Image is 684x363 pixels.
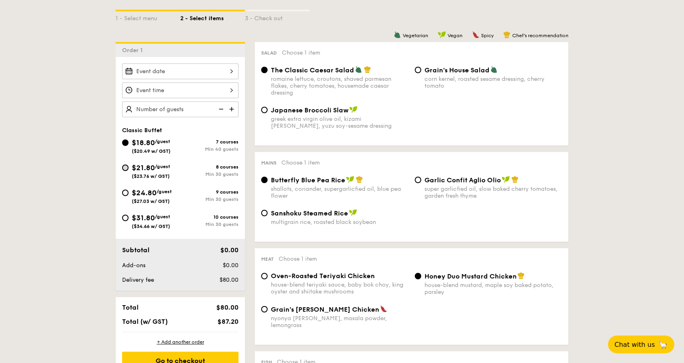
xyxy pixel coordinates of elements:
span: ($23.76 w/ GST) [132,173,170,179]
span: Grain's [PERSON_NAME] Chicken [271,306,379,313]
span: Subtotal [122,246,150,254]
span: $21.80 [132,163,155,172]
span: $0.00 [220,246,239,254]
span: $87.20 [217,318,239,325]
img: icon-chef-hat.a58ddaea.svg [364,66,371,73]
span: Oven-Roasted Teriyaki Chicken [271,272,375,280]
span: Honey Duo Mustard Chicken [424,272,517,280]
img: icon-vegetarian.fe4039eb.svg [394,31,401,38]
div: + Add another order [122,339,239,345]
input: Event time [122,82,239,98]
span: Japanese Broccoli Slaw [271,106,348,114]
span: Choose 1 item [279,255,317,262]
span: Choose 1 item [282,49,320,56]
img: icon-vegetarian.fe4039eb.svg [355,66,362,73]
div: multigrain rice, roasted black soybean [271,219,408,226]
div: house-blend mustard, maple soy baked potato, parsley [424,282,562,295]
input: $31.80/guest($34.66 w/ GST)10 coursesMin 30 guests [122,215,129,221]
img: icon-vegan.f8ff3823.svg [349,209,357,216]
span: Mains [261,160,277,166]
input: $21.80/guest($23.76 w/ GST)8 coursesMin 30 guests [122,165,129,171]
div: 2 - Select items [180,11,245,23]
span: Butterfly Blue Pea Rice [271,176,345,184]
span: Delivery fee [122,276,154,283]
div: corn kernel, roasted sesame dressing, cherry tomato [424,76,562,89]
input: Honey Duo Mustard Chickenhouse-blend mustard, maple soy baked potato, parsley [415,273,421,279]
img: icon-spicy.37a8142b.svg [380,305,387,312]
div: Min 30 guests [180,222,239,227]
input: Japanese Broccoli Slawgreek extra virgin olive oil, kizami [PERSON_NAME], yuzu soy-sesame dressing [261,107,268,113]
input: $18.80/guest($20.49 w/ GST)7 coursesMin 40 guests [122,139,129,146]
input: Event date [122,63,239,79]
span: ($20.49 w/ GST) [132,148,171,154]
input: The Classic Caesar Saladromaine lettuce, croutons, shaved parmesan flakes, cherry tomatoes, house... [261,67,268,73]
span: $24.80 [132,188,156,197]
div: Min 30 guests [180,196,239,202]
img: icon-vegan.f8ff3823.svg [346,176,354,183]
span: Chat with us [614,341,655,348]
span: 🦙 [658,340,668,349]
span: $80.00 [216,304,239,311]
span: Total [122,304,139,311]
span: Spicy [481,33,494,38]
div: Min 40 guests [180,146,239,152]
input: $24.80/guest($27.03 w/ GST)9 coursesMin 30 guests [122,190,129,196]
img: icon-chef-hat.a58ddaea.svg [511,176,519,183]
span: Garlic Confit Aglio Olio [424,176,501,184]
div: 8 courses [180,164,239,170]
div: shallots, coriander, supergarlicfied oil, blue pea flower [271,186,408,199]
span: $18.80 [132,138,155,147]
input: Garlic Confit Aglio Oliosuper garlicfied oil, slow baked cherry tomatoes, garden fresh thyme [415,177,421,183]
div: Min 30 guests [180,171,239,177]
input: Sanshoku Steamed Ricemultigrain rice, roasted black soybean [261,210,268,216]
img: icon-vegetarian.fe4039eb.svg [490,66,498,73]
img: icon-add.58712e84.svg [226,101,239,117]
img: icon-chef-hat.a58ddaea.svg [517,272,525,279]
img: icon-vegan.f8ff3823.svg [438,31,446,38]
div: greek extra virgin olive oil, kizami [PERSON_NAME], yuzu soy-sesame dressing [271,116,408,129]
span: Meat [261,256,274,262]
div: 3 - Check out [245,11,310,23]
div: house-blend teriyaki sauce, baby bok choy, king oyster and shiitake mushrooms [271,281,408,295]
img: icon-reduce.1d2dbef1.svg [214,101,226,117]
span: Order 1 [122,47,146,54]
div: 10 courses [180,214,239,220]
span: /guest [155,164,170,169]
div: super garlicfied oil, slow baked cherry tomatoes, garden fresh thyme [424,186,562,199]
span: Grain's House Salad [424,66,490,74]
span: $0.00 [223,262,239,269]
span: /guest [156,189,172,194]
div: nyonya [PERSON_NAME], masala powder, lemongrass [271,315,408,329]
span: Add-ons [122,262,146,269]
span: Total (w/ GST) [122,318,168,325]
img: icon-vegan.f8ff3823.svg [502,176,510,183]
span: Vegetarian [403,33,428,38]
input: Grain's House Saladcorn kernel, roasted sesame dressing, cherry tomato [415,67,421,73]
span: Choose 1 item [281,159,320,166]
span: $80.00 [220,276,239,283]
input: Number of guests [122,101,239,117]
span: $31.80 [132,213,155,222]
span: The Classic Caesar Salad [271,66,354,74]
span: ($27.03 w/ GST) [132,198,170,204]
span: Vegan [448,33,462,38]
input: Oven-Roasted Teriyaki Chickenhouse-blend teriyaki sauce, baby bok choy, king oyster and shiitake ... [261,273,268,279]
div: romaine lettuce, croutons, shaved parmesan flakes, cherry tomatoes, housemade caesar dressing [271,76,408,96]
input: Butterfly Blue Pea Riceshallots, coriander, supergarlicfied oil, blue pea flower [261,177,268,183]
button: Chat with us🦙 [608,336,674,353]
span: ($34.66 w/ GST) [132,224,170,229]
img: icon-spicy.37a8142b.svg [472,31,479,38]
span: Salad [261,50,277,56]
span: Sanshoku Steamed Rice [271,209,348,217]
input: Grain's [PERSON_NAME] Chickennyonya [PERSON_NAME], masala powder, lemongrass [261,306,268,312]
img: icon-chef-hat.a58ddaea.svg [356,176,363,183]
div: 9 courses [180,189,239,195]
span: /guest [155,214,170,219]
div: 7 courses [180,139,239,145]
span: Chef's recommendation [512,33,568,38]
div: 1 - Select menu [116,11,180,23]
img: icon-chef-hat.a58ddaea.svg [503,31,511,38]
span: /guest [155,139,170,144]
span: Classic Buffet [122,127,162,134]
img: icon-vegan.f8ff3823.svg [349,106,357,113]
